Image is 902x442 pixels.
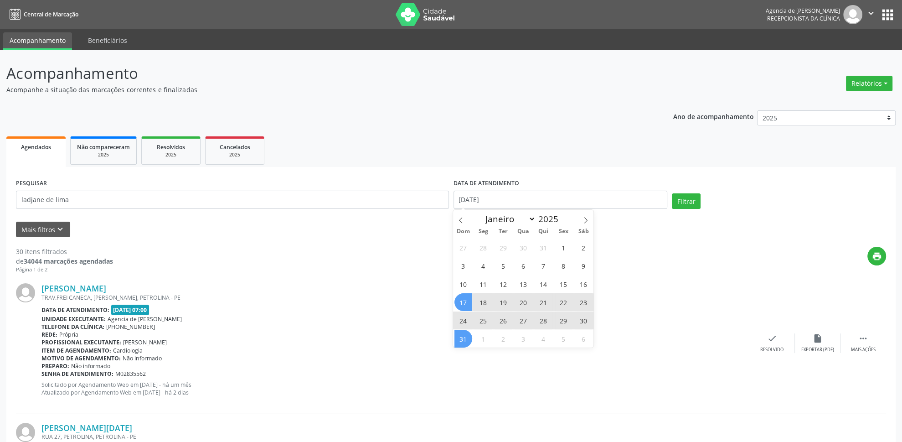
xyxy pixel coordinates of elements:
[474,330,492,348] span: Setembro 1, 2025
[41,370,113,378] b: Senha de atendimento:
[82,32,134,48] a: Beneficiários
[6,62,629,85] p: Acompanhamento
[535,330,552,348] span: Setembro 4, 2025
[474,312,492,329] span: Agosto 25, 2025
[555,239,572,256] span: Agosto 1, 2025
[495,293,512,311] span: Agosto 19, 2025
[71,362,110,370] span: Não informado
[495,312,512,329] span: Agosto 26, 2025
[801,347,834,353] div: Exportar (PDF)
[113,347,143,354] span: Cardiologia
[493,229,513,234] span: Ter
[41,423,132,433] a: [PERSON_NAME][DATE]
[16,177,47,191] label: PESQUISAR
[515,293,532,311] span: Agosto 20, 2025
[41,381,749,396] p: Solicitado por Agendamento Web em [DATE] - há um mês Atualizado por Agendamento Web em [DATE] - h...
[16,256,113,266] div: de
[59,331,78,338] span: Própria
[575,239,593,256] span: Agosto 2, 2025
[474,239,492,256] span: Julho 28, 2025
[111,305,149,315] span: [DATE] 07:00
[220,143,250,151] span: Cancelados
[515,330,532,348] span: Setembro 3, 2025
[41,315,106,323] b: Unidade executante:
[41,433,749,441] div: RUA 27, PETROLINA, PETROLINA - PE
[123,338,167,346] span: [PERSON_NAME]
[6,85,629,94] p: Acompanhe a situação das marcações correntes e finalizadas
[843,5,862,24] img: img
[16,222,70,238] button: Mais filtroskeyboard_arrow_down
[767,15,840,22] span: Recepcionista da clínica
[555,275,572,293] span: Agosto 15, 2025
[123,354,162,362] span: Não informado
[41,283,106,293] a: [PERSON_NAME]
[16,423,35,442] img: img
[41,338,121,346] b: Profissional executante:
[533,229,553,234] span: Qui
[862,5,880,24] button: 
[555,330,572,348] span: Setembro 5, 2025
[41,354,121,362] b: Motivo de agendamento:
[212,151,258,158] div: 2025
[16,247,113,256] div: 30 itens filtrados
[148,151,194,158] div: 2025
[454,191,668,209] input: Selecione um intervalo
[535,239,552,256] span: Julho 31, 2025
[454,275,472,293] span: Agosto 10, 2025
[77,143,130,151] span: Não compareceram
[16,283,35,302] img: img
[55,224,65,234] i: keyboard_arrow_down
[555,293,572,311] span: Agosto 22, 2025
[41,347,111,354] b: Item de agendamento:
[106,323,155,331] span: [PHONE_NUMBER]
[454,239,472,256] span: Julho 27, 2025
[24,257,113,265] strong: 34044 marcações agendadas
[453,229,473,234] span: Dom
[41,362,69,370] b: Preparo:
[767,333,777,343] i: check
[3,32,72,50] a: Acompanhamento
[454,293,472,311] span: Agosto 17, 2025
[766,7,840,15] div: Agencia de [PERSON_NAME]
[553,229,573,234] span: Sex
[846,76,892,91] button: Relatórios
[535,312,552,329] span: Agosto 28, 2025
[6,7,78,22] a: Central de Marcação
[858,333,868,343] i: 
[535,275,552,293] span: Agosto 14, 2025
[115,370,146,378] span: M02835562
[851,347,876,353] div: Mais ações
[41,294,749,302] div: TRAV.FREI CANECA, [PERSON_NAME], PETROLINA - PE
[513,229,533,234] span: Qua
[495,275,512,293] span: Agosto 12, 2025
[21,143,51,151] span: Agendados
[473,229,493,234] span: Seg
[495,257,512,275] span: Agosto 5, 2025
[474,275,492,293] span: Agosto 11, 2025
[515,275,532,293] span: Agosto 13, 2025
[495,239,512,256] span: Julho 29, 2025
[573,229,593,234] span: Sáb
[555,312,572,329] span: Agosto 29, 2025
[454,312,472,329] span: Agosto 24, 2025
[41,331,57,338] b: Rede:
[515,239,532,256] span: Julho 30, 2025
[555,257,572,275] span: Agosto 8, 2025
[672,193,701,209] button: Filtrar
[535,293,552,311] span: Agosto 21, 2025
[575,312,593,329] span: Agosto 30, 2025
[108,315,182,323] span: Agencia de [PERSON_NAME]
[813,333,823,343] i: insert_drive_file
[454,177,519,191] label: DATA DE ATENDIMENTO
[77,151,130,158] div: 2025
[515,312,532,329] span: Agosto 27, 2025
[575,257,593,275] span: Agosto 9, 2025
[867,247,886,265] button: print
[24,10,78,18] span: Central de Marcação
[575,275,593,293] span: Agosto 16, 2025
[41,323,104,331] b: Telefone da clínica:
[515,257,532,275] span: Agosto 6, 2025
[866,8,876,18] i: 
[16,266,113,274] div: Página 1 de 2
[454,257,472,275] span: Agosto 3, 2025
